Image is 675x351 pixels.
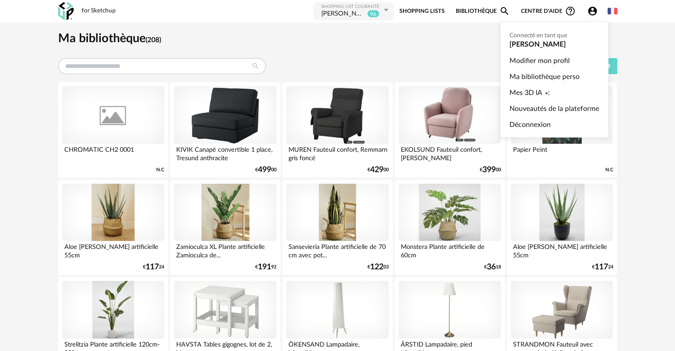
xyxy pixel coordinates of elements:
[286,144,388,162] div: MUREN Fauteuil confort, Remmarn gris foncé
[146,264,159,270] span: 117
[395,180,505,275] a: Monstera Plante artificielle de 60cm Monstera Plante artificielle de 60cm €3618
[545,85,550,101] span: Creation icon
[255,167,276,173] div: € 00
[58,31,617,46] h1: Ma bibliothèque
[321,10,365,19] div: FORTIN Cécilia & DEGROLARD Jérémy
[509,85,599,101] a: Mes 3D IACreation icon
[507,180,617,275] a: Aloe Vera Plante artificielle 55cm Aloe [PERSON_NAME] artificielle 55cm €11724
[509,117,599,133] a: Déconnexion
[370,167,383,173] span: 429
[174,241,276,259] div: Zamioculca XL Plante artificielle Zamioculca de...
[480,167,501,173] div: € 00
[170,82,280,177] a: KIVIK Canapé convertible 1 place, Tresund anthracite KIVIK Canapé convertible 1 place, Tresund an...
[399,1,444,21] a: Shopping Lists
[156,167,164,173] span: N.C
[509,69,599,85] a: Ma bibliothèque perso
[509,85,542,101] span: Mes 3D IA
[286,241,388,259] div: Sansevieria Plante artificielle de 70 cm avec pot...
[174,144,276,162] div: KIVIK Canapé convertible 1 place, Tresund anthracite
[511,241,613,259] div: Aloe [PERSON_NAME] artificielle 55cm
[553,63,611,70] span: Ajouter un produit
[367,167,389,173] div: € 00
[587,6,598,16] span: Account Circle icon
[608,6,617,16] img: fr
[170,180,280,275] a: Zamioculca XL Plante artificielle Zamioculca de 90cm avec pot en plastique Zamioculca XL Plante a...
[367,10,379,18] sup: 96
[456,1,510,21] a: BibliothèqueMagnify icon
[605,167,613,173] span: N.C
[62,144,164,162] div: CHROMATIC CH2 0001
[321,4,382,10] div: Shopping List courante
[258,167,271,173] span: 499
[58,2,74,20] img: OXP
[258,264,271,270] span: 191
[395,82,505,177] a: EKOLSUND Fauteuil confort, Gunnared brun-rose clair EKOLSUND Fauteuil confort, [PERSON_NAME] €39900
[521,6,576,16] span: Centre d'aideHelp Circle Outline icon
[509,53,599,69] a: Modifier mon profil
[482,167,496,173] span: 399
[565,6,576,16] span: Help Circle Outline icon
[594,264,608,270] span: 117
[146,36,161,43] span: (208)
[587,6,602,16] span: Account Circle icon
[399,241,501,259] div: Monstera Plante artificielle de 60cm
[82,7,116,15] div: for Sketchup
[58,180,168,275] a: Aloe Vera Plante artificielle 55cm Aloe [PERSON_NAME] artificielle 55cm €11724
[487,264,496,270] span: 36
[282,180,392,275] a: Sansevieria Plante artificielle de 70 cm avec pot en plastique Sansevieria Plante artificielle de...
[58,82,168,177] a: CHROMATIC CH2 0001 CHROMATIC CH2 0001 N.C
[370,264,383,270] span: 122
[255,264,276,270] div: € 92
[592,264,613,270] div: € 24
[282,82,392,177] a: MUREN Fauteuil confort, Remmarn gris foncé MUREN Fauteuil confort, Remmarn gris foncé €42900
[484,264,501,270] div: € 18
[499,6,510,16] span: Magnify icon
[367,264,389,270] div: € 03
[399,144,501,162] div: EKOLSUND Fauteuil confort, [PERSON_NAME]
[509,101,599,117] a: Nouveautés de la plateforme
[511,144,613,162] div: Papier Peint
[143,264,164,270] div: € 24
[62,241,164,259] div: Aloe [PERSON_NAME] artificielle 55cm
